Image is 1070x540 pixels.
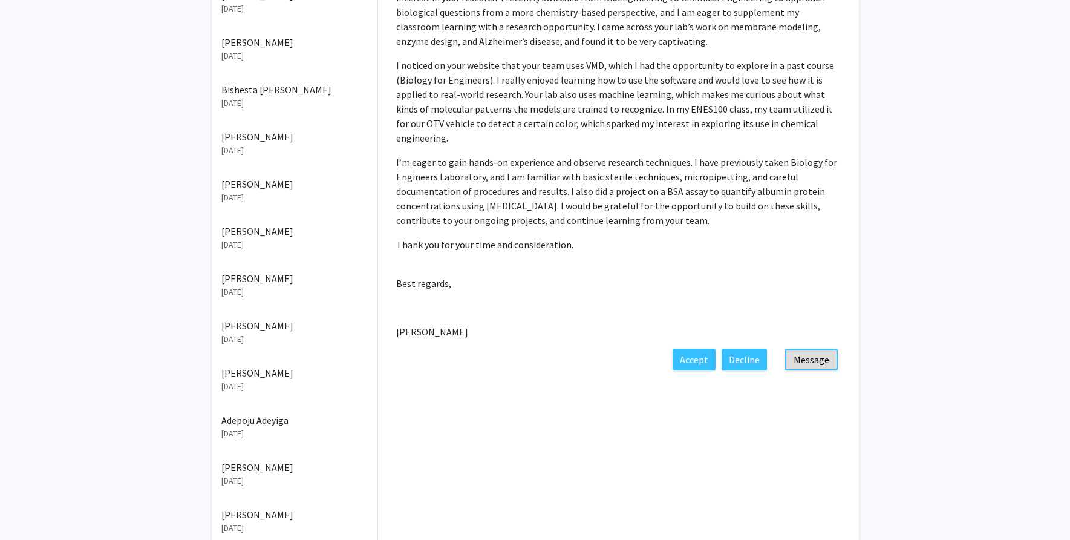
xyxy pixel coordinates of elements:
p: [PERSON_NAME] [221,130,368,144]
p: Bishesta [PERSON_NAME] [221,82,368,97]
iframe: Chat [9,486,51,531]
p: [PERSON_NAME] [396,324,841,339]
p: [PERSON_NAME] [221,507,368,522]
p: [DATE] [221,97,368,110]
p: [PERSON_NAME] [221,35,368,50]
p: [PERSON_NAME] [221,177,368,191]
p: [PERSON_NAME] [221,366,368,380]
p: [PERSON_NAME] [221,318,368,333]
p: [DATE] [221,50,368,62]
p: [DATE] [221,191,368,204]
button: Message [785,349,838,370]
button: Accept [673,349,716,370]
p: Thank you for your time and consideration. [396,237,841,252]
p: Best regards, [396,276,841,291]
p: [PERSON_NAME] [221,460,368,475]
p: [PERSON_NAME] [221,271,368,286]
p: I noticed on your website that your team uses VMD, which I had the opportunity to explore in a pa... [396,58,841,145]
p: [DATE] [221,475,368,487]
p: [DATE] [221,144,368,157]
p: I’m eager to gain hands-on experience and observe research techniques. I have previously taken Bi... [396,155,841,228]
p: [DATE] [221,2,368,15]
p: Adepoju Adeyiga [221,413,368,427]
p: [DATE] [221,286,368,298]
p: [PERSON_NAME] [221,224,368,239]
p: [DATE] [221,522,368,535]
p: [DATE] [221,427,368,440]
p: [DATE] [221,380,368,393]
p: [DATE] [221,239,368,251]
p: [DATE] [221,333,368,346]
button: Decline [722,349,767,370]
